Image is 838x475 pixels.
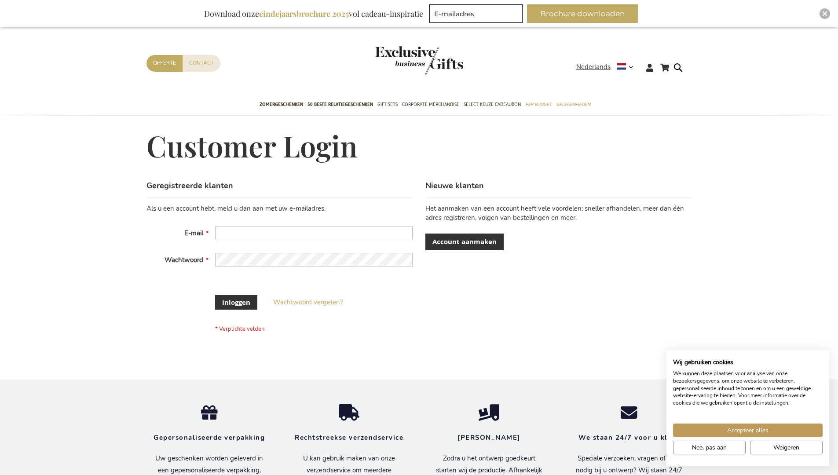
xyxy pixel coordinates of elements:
[673,370,823,407] p: We kunnen deze plaatsen voor analyse van onze bezoekersgegevens, om onze website te verbeteren, g...
[146,55,183,71] a: Offerte
[165,256,203,264] span: Wachtwoord
[464,100,521,109] span: Select Keuze Cadeaubon
[307,94,373,116] a: 50 beste relatiegeschenken
[822,11,827,16] img: Close
[525,94,552,116] a: Per Budget
[464,94,521,116] a: Select Keuze Cadeaubon
[146,127,358,164] span: Customer Login
[673,441,746,454] button: Pas cookie voorkeuren aan
[222,298,250,307] span: Inloggen
[377,94,398,116] a: Gift Sets
[525,100,552,109] span: Per Budget
[215,226,413,240] input: E-mail
[576,62,639,72] div: Nederlands
[146,180,233,191] strong: Geregistreerde klanten
[295,433,403,442] strong: Rechtstreekse verzendservice
[375,46,419,75] a: store logo
[673,424,823,437] button: Accepteer alle cookies
[377,100,398,109] span: Gift Sets
[820,8,830,19] div: Close
[402,100,459,109] span: Corporate Merchandise
[457,433,520,442] strong: [PERSON_NAME]
[673,358,823,366] h2: Wij gebruiken cookies
[773,443,799,452] span: Weigeren
[527,4,638,23] button: Brochure downloaden
[429,4,525,26] form: marketing offers and promotions
[402,94,459,116] a: Corporate Merchandise
[215,295,257,310] button: Inloggen
[260,94,303,116] a: Zomergeschenken
[750,441,823,454] button: Alle cookies weigeren
[183,55,220,71] a: Contact
[259,8,349,19] b: eindejaarsbrochure 2025
[556,94,590,116] a: Gelegenheden
[432,237,497,246] span: Account aanmaken
[429,4,523,23] input: E-mailadres
[425,180,484,191] strong: Nieuwe klanten
[154,433,265,442] strong: Gepersonaliseerde verpakking
[200,4,427,23] div: Download onze vol cadeau-inspiratie
[307,100,373,109] span: 50 beste relatiegeschenken
[146,204,413,213] div: Als u een account hebt, meld u dan aan met uw e-mailadres.
[578,433,679,442] strong: We staan 24/7 voor u klaar
[692,443,727,452] span: Nee, pas aan
[375,46,463,75] img: Exclusive Business gifts logo
[425,204,692,223] p: Het aanmaken van een account heeft vele voordelen: sneller afhandelen, meer dan één adres registr...
[556,100,590,109] span: Gelegenheden
[425,234,504,250] a: Account aanmaken
[727,426,768,435] span: Accepteer alles
[273,298,343,307] a: Wachtwoord vergeten?
[184,229,203,237] span: E-mail
[260,100,303,109] span: Zomergeschenken
[576,62,611,72] span: Nederlands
